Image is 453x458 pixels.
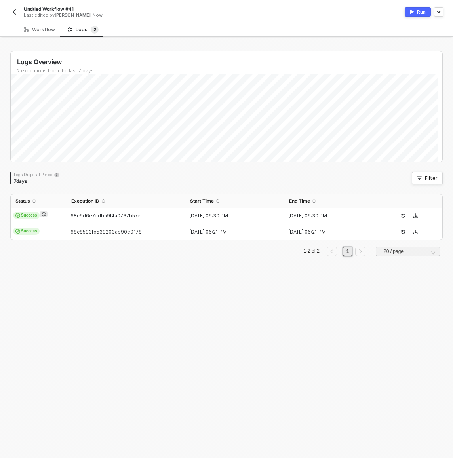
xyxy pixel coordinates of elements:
[384,245,435,257] span: 20 / page
[425,175,438,181] div: Filter
[289,198,310,204] span: End Time
[15,213,20,218] span: icon-cards
[410,10,414,14] img: activate
[413,230,418,234] span: icon-download
[13,212,40,219] span: Success
[24,6,74,12] span: Untitled Workflow #41
[14,172,59,177] div: Logs Disposal Period
[71,198,99,204] span: Execution ID
[185,229,278,235] div: [DATE] 06:21 PM
[10,7,19,17] button: back
[17,58,442,66] div: Logs Overview
[185,194,284,208] th: Start Time
[284,213,377,219] div: [DATE] 09:30 PM
[284,194,383,208] th: End Time
[344,247,352,256] a: 1
[11,194,67,208] th: Status
[91,26,99,34] sup: 2
[355,247,365,256] button: right
[325,247,338,256] li: Previous Page
[405,7,431,17] button: activateRun
[15,229,20,234] span: icon-cards
[55,12,91,18] span: [PERSON_NAME]
[376,247,440,259] div: Page Size
[412,172,443,184] button: Filter
[17,68,442,74] div: 2 executions from the last 7 days
[185,213,278,219] div: [DATE] 09:30 PM
[14,178,59,184] div: 7 days
[413,213,418,218] span: icon-download
[401,213,405,218] span: icon-success-page
[417,9,426,15] div: Run
[284,229,377,235] div: [DATE] 06:21 PM
[15,198,30,204] span: Status
[11,9,17,15] img: back
[401,230,405,234] span: icon-success-page
[354,247,367,256] li: Next Page
[70,213,140,219] span: 68c9d6e7ddba9f4a0737b57c
[68,26,99,34] div: Logs
[358,249,363,254] span: right
[70,229,142,235] span: 68c8593fd539203ae90e0178
[190,198,214,204] span: Start Time
[24,12,208,18] div: Last edited by - Now
[329,249,334,254] span: left
[67,194,185,208] th: Execution ID
[24,27,55,33] div: Workflow
[327,247,337,256] button: left
[381,247,435,256] input: Page Size
[343,247,352,256] li: 1
[41,212,46,217] span: icon-sync
[302,247,321,256] li: 1-2 of 2
[13,228,40,235] span: Success
[93,27,96,32] span: 2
